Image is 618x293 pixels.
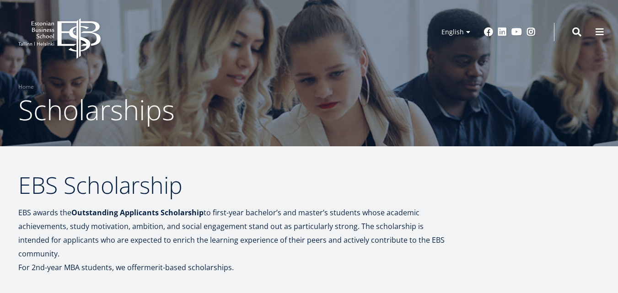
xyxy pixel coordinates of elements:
p: EBS awards the to first-year bachelor’s and master’s students whose academic achievements, study ... [18,206,449,274]
h2: EBS Scholarship [18,174,449,197]
span: Scholarships [18,91,175,128]
strong: Outstanding Applicants Scholarship [71,208,204,218]
a: Youtube [511,27,522,37]
i: merit-based scholarships. [144,262,234,272]
a: Home [18,82,34,91]
a: Instagram [527,27,536,37]
a: Facebook [484,27,493,37]
a: Linkedin [498,27,507,37]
